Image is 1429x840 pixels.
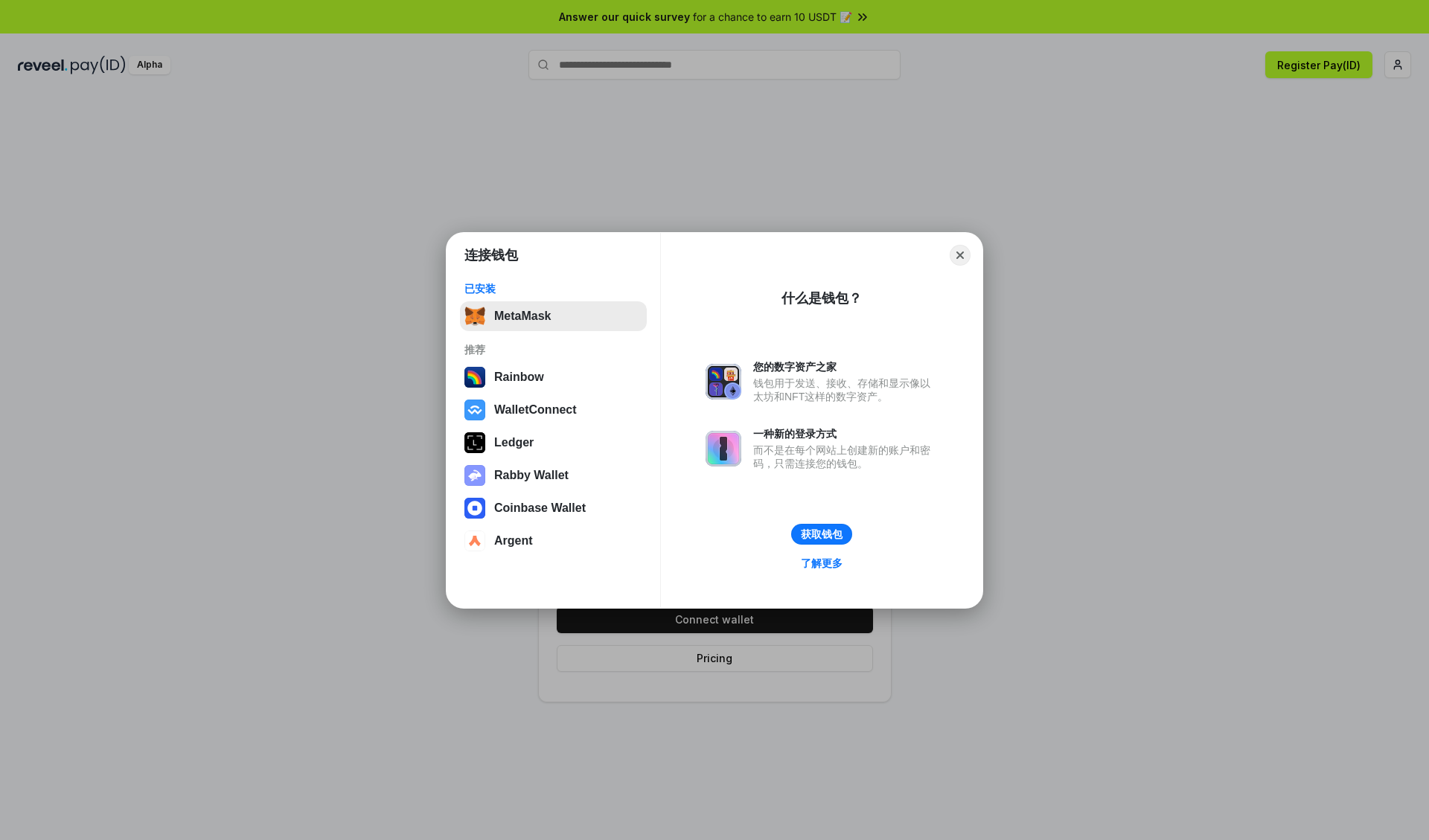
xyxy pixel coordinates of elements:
[494,371,544,384] div: Rainbow
[464,432,485,453] img: svg+xml,%3Csvg%20xmlns%3D%22http%3A%2F%2Fwww.w3.org%2F2000%2Fsvg%22%20width%3D%2228%22%20height%3...
[464,246,518,264] h1: 连接钱包
[460,526,647,556] button: Argent
[494,469,569,482] div: Rabby Wallet
[494,403,577,417] div: WalletConnect
[464,400,485,420] img: svg+xml,%3Csvg%20width%3D%2228%22%20height%3D%2228%22%20viewBox%3D%220%200%2028%2028%22%20fill%3D...
[950,245,971,266] button: Close
[464,306,485,327] img: svg+xml,%3Csvg%20fill%3D%22none%22%20height%3D%2233%22%20viewBox%3D%220%200%2035%2033%22%20width%...
[460,362,647,392] button: Rainbow
[464,465,485,486] img: svg+xml,%3Csvg%20xmlns%3D%22http%3A%2F%2Fwww.w3.org%2F2000%2Fsvg%22%20fill%3D%22none%22%20viewBox...
[464,498,485,519] img: svg+xml,%3Csvg%20width%3D%2228%22%20height%3D%2228%22%20viewBox%3D%220%200%2028%2028%22%20fill%3D...
[753,443,938,470] div: 而不是在每个网站上创建新的账户和密码，只需连接您的钱包。
[753,427,938,440] div: 一种新的登录方式
[801,528,843,541] div: 获取钱包
[791,524,852,545] button: 获取钱包
[464,367,485,388] img: svg+xml,%3Csvg%20width%3D%22120%22%20height%3D%22120%22%20viewBox%3D%220%200%20120%20120%22%20fil...
[792,554,851,573] a: 了解更多
[460,461,647,490] button: Rabby Wallet
[460,301,647,331] button: MetaMask
[753,376,938,403] div: 钱包用于发送、接收、存储和显示像以太坊和NFT这样的数字资产。
[801,557,843,570] div: 了解更多
[494,534,533,548] div: Argent
[464,530,485,551] img: svg+xml,%3Csvg%20width%3D%2228%22%20height%3D%2228%22%20viewBox%3D%220%200%2028%2028%22%20fill%3D...
[494,436,534,449] div: Ledger
[460,493,647,523] button: Coinbase Wallet
[706,364,741,400] img: svg+xml,%3Csvg%20xmlns%3D%22http%3A%2F%2Fwww.w3.org%2F2000%2Fsvg%22%20fill%3D%22none%22%20viewBox...
[460,428,647,458] button: Ledger
[460,395,647,425] button: WalletConnect
[706,431,741,467] img: svg+xml,%3Csvg%20xmlns%3D%22http%3A%2F%2Fwww.w3.org%2F2000%2Fsvg%22%20fill%3D%22none%22%20viewBox...
[464,282,642,295] div: 已安装
[494,310,551,323] div: MetaMask
[464,343,642,356] div: 推荐
[753,360,938,373] div: 您的数字资产之家
[494,501,586,515] div: Coinbase Wallet
[781,289,862,307] div: 什么是钱包？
